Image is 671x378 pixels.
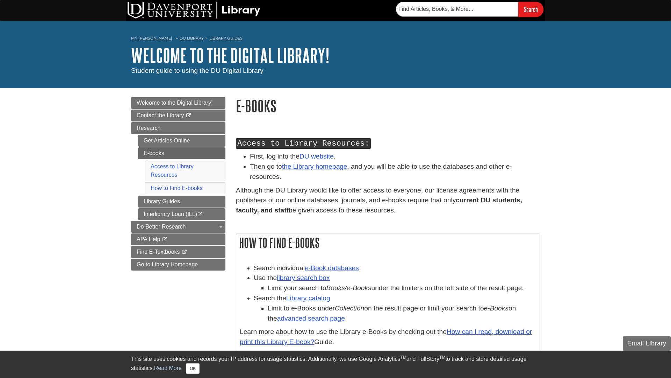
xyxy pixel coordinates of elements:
[254,273,536,293] li: Use the
[236,97,540,115] h1: E-books
[131,110,225,121] a: Contact the Library
[131,44,330,66] a: Welcome to the Digital Library!
[131,34,540,45] nav: breadcrumb
[151,163,194,178] a: Access to Library Resources
[131,97,225,271] div: Guide Page Menu
[131,355,540,374] div: This site uses cookies and records your IP address for usage statistics. Additionally, we use Goo...
[396,2,518,16] input: Find Articles, Books, & More...
[254,263,536,273] li: Search individual
[236,185,540,216] p: Although the DU Library would like to offer access to everyone, our license agreements with the p...
[154,365,182,371] a: Read More
[162,237,168,242] i: This link opens in a new window
[197,212,203,217] i: This link opens in a new window
[268,303,536,324] li: Limit to e-Books under on the result page or limit your search to on the
[326,284,371,292] em: Books/e-Books
[180,36,204,41] a: DU Library
[137,236,160,242] span: APA Help
[131,233,225,245] a: APA Help
[137,224,186,230] span: Do Better Research
[623,336,671,351] button: Email Library
[131,35,172,41] a: My [PERSON_NAME]
[209,36,243,41] a: Library Guides
[137,249,180,255] span: Find E-Textbooks
[131,122,225,134] a: Research
[137,112,184,118] span: Contact the Library
[137,100,213,106] span: Welcome to the Digital Library!
[335,304,364,312] em: Collection
[181,250,187,254] i: This link opens in a new window
[400,355,406,360] sup: TM
[138,196,225,208] a: Library Guides
[254,293,536,323] li: Search the
[268,283,536,293] li: Limit your search to under the limiters on the left side of the result page.
[240,327,536,347] p: Learn more about how to use the Library e-Books by checking out the Guide.
[439,355,445,360] sup: TM
[518,2,543,17] input: Search
[131,246,225,258] a: Find E-Textbooks
[300,153,334,160] a: DU website
[236,233,540,252] h2: How to Find E-books
[186,113,192,118] i: This link opens in a new window
[128,2,260,19] img: DU Library
[151,185,203,191] a: How to Find E-books
[186,363,200,374] button: Close
[236,138,371,149] kbd: Access to Library Resources:
[138,208,225,220] a: Interlibrary Loan (ILL)
[305,264,359,272] a: e-Book databases
[137,125,160,131] span: Research
[286,294,330,302] a: Library catalog
[250,152,540,162] li: First, log into the .
[277,315,345,322] a: advanced search page
[131,259,225,271] a: Go to Library Homepage
[138,135,225,147] a: Get Articles Online
[131,67,264,74] span: Student guide to using the DU Digital Library
[138,147,225,159] a: E-books
[131,221,225,233] a: Do Better Research
[396,2,543,17] form: Searches DU Library's articles, books, and more
[131,97,225,109] a: Welcome to the Digital Library!
[137,261,198,267] span: Go to Library Homepage
[484,304,508,312] em: e-Books
[250,162,540,182] li: Then go to , and you will be able to use the databases and other e-resources.
[282,163,347,170] a: the Library homepage
[277,274,330,281] a: library search box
